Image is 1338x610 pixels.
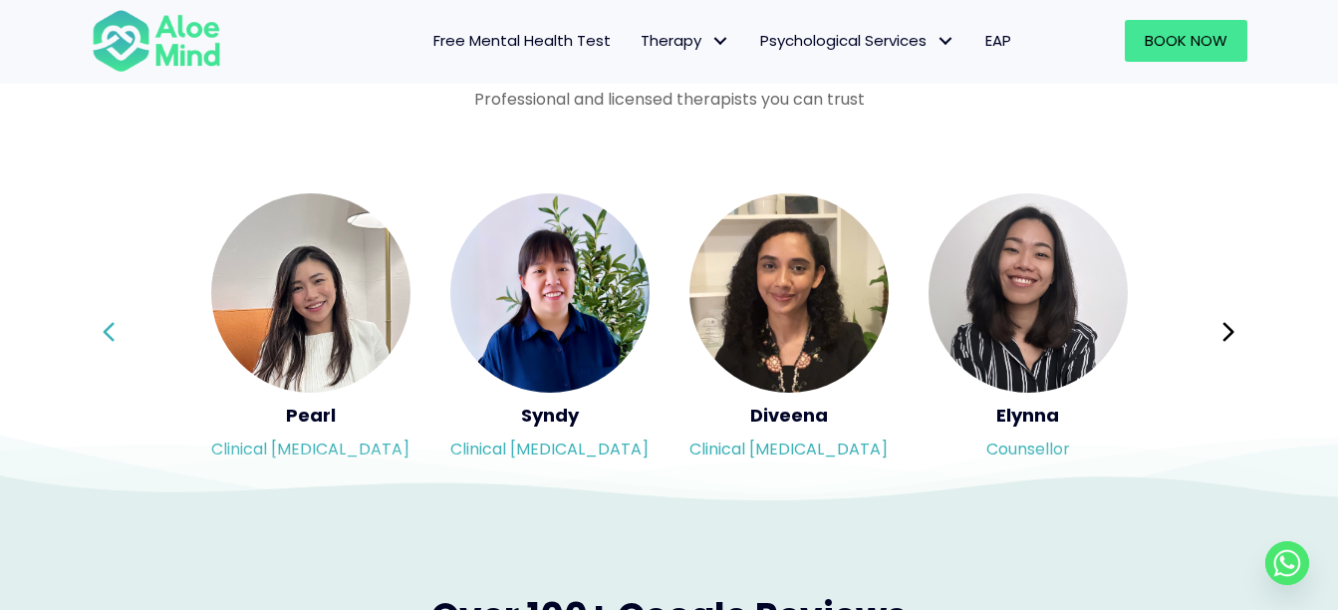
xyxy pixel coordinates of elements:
img: <h5>Pearl</h5><p>Clinical psychologist</p> [211,193,410,393]
a: Psychological ServicesPsychological Services: submenu [745,20,970,62]
a: EAP [970,20,1026,62]
span: Psychological Services [760,30,955,51]
img: <h5>Syndy</h5><p>Clinical psychologist</p> [450,193,650,393]
div: Slide 17 of 3 [929,191,1128,472]
a: <h5>Elynna</h5><p>Counsellor</p> ElynnaCounsellor [929,193,1128,470]
a: <h5>Syndy</h5><p>Clinical psychologist</p> SyndyClinical [MEDICAL_DATA] [450,193,650,470]
nav: Menu [247,20,1026,62]
img: <h5>Elynna</h5><p>Counsellor</p> [929,193,1128,393]
h5: Diveena [689,403,889,428]
h5: Syndy [450,403,650,428]
div: Slide 15 of 3 [450,191,650,472]
span: Therapy: submenu [706,27,735,56]
a: Book Now [1125,20,1247,62]
a: Free Mental Health Test [418,20,626,62]
div: Slide 16 of 3 [689,191,889,472]
p: Professional and licensed therapists you can trust [92,88,1247,111]
h5: Pearl [211,403,410,428]
a: TherapyTherapy: submenu [626,20,745,62]
img: <h5>Diveena</h5><p>Clinical psychologist</p> [689,193,889,393]
a: <h5>Pearl</h5><p>Clinical psychologist</p> PearlClinical [MEDICAL_DATA] [211,193,410,470]
a: Whatsapp [1265,541,1309,585]
span: Free Mental Health Test [433,30,611,51]
div: Slide 14 of 3 [211,191,410,472]
span: EAP [985,30,1011,51]
span: Psychological Services: submenu [932,27,960,56]
img: Aloe mind Logo [92,8,221,74]
span: Book Now [1145,30,1227,51]
a: <h5>Diveena</h5><p>Clinical psychologist</p> DiveenaClinical [MEDICAL_DATA] [689,193,889,470]
h5: Elynna [929,403,1128,428]
span: Therapy [641,30,730,51]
